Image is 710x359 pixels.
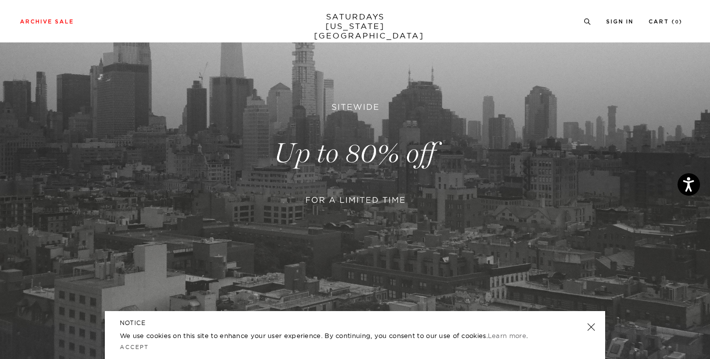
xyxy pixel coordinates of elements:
small: 0 [675,20,679,24]
p: We use cookies on this site to enhance your user experience. By continuing, you consent to our us... [120,331,555,341]
a: Learn more [488,332,526,340]
a: Archive Sale [20,19,74,24]
a: Accept [120,344,149,351]
a: Cart (0) [649,19,683,24]
a: Sign In [606,19,634,24]
h5: NOTICE [120,319,590,328]
a: SATURDAYS[US_STATE][GEOGRAPHIC_DATA] [314,12,396,40]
